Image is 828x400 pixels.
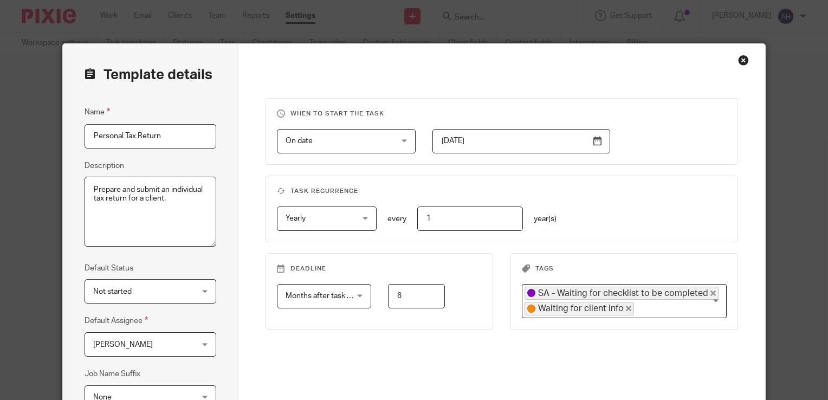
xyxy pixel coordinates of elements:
[522,284,727,318] div: Search for option
[93,341,153,349] span: [PERSON_NAME]
[387,214,406,224] p: every
[85,177,216,247] textarea: Prepare and submit an individual tax return for a client.
[522,264,727,273] h3: Tags
[635,302,721,315] input: Search for option
[93,288,132,295] span: Not started
[538,287,708,299] span: SA - Waiting for checklist to be completed
[286,215,306,222] span: Yearly
[85,263,133,274] label: Default Status
[85,369,140,379] label: Job Name Suffix
[626,306,631,311] button: Deselect Waiting for client info
[85,66,212,84] h2: Template details
[538,302,624,314] span: Waiting for client info
[738,55,749,66] div: Close this dialog window
[85,160,124,171] label: Description
[277,264,482,273] h3: Deadline
[710,291,716,296] button: Deselect SA - Waiting for checklist to be completed
[534,215,557,223] span: year(s)
[286,137,313,145] span: On date
[85,314,148,327] label: Default Assignee
[286,292,366,300] span: Months after task starts
[85,106,110,118] label: Name
[277,187,727,196] h3: Task recurrence
[277,109,727,118] h3: When to start the task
